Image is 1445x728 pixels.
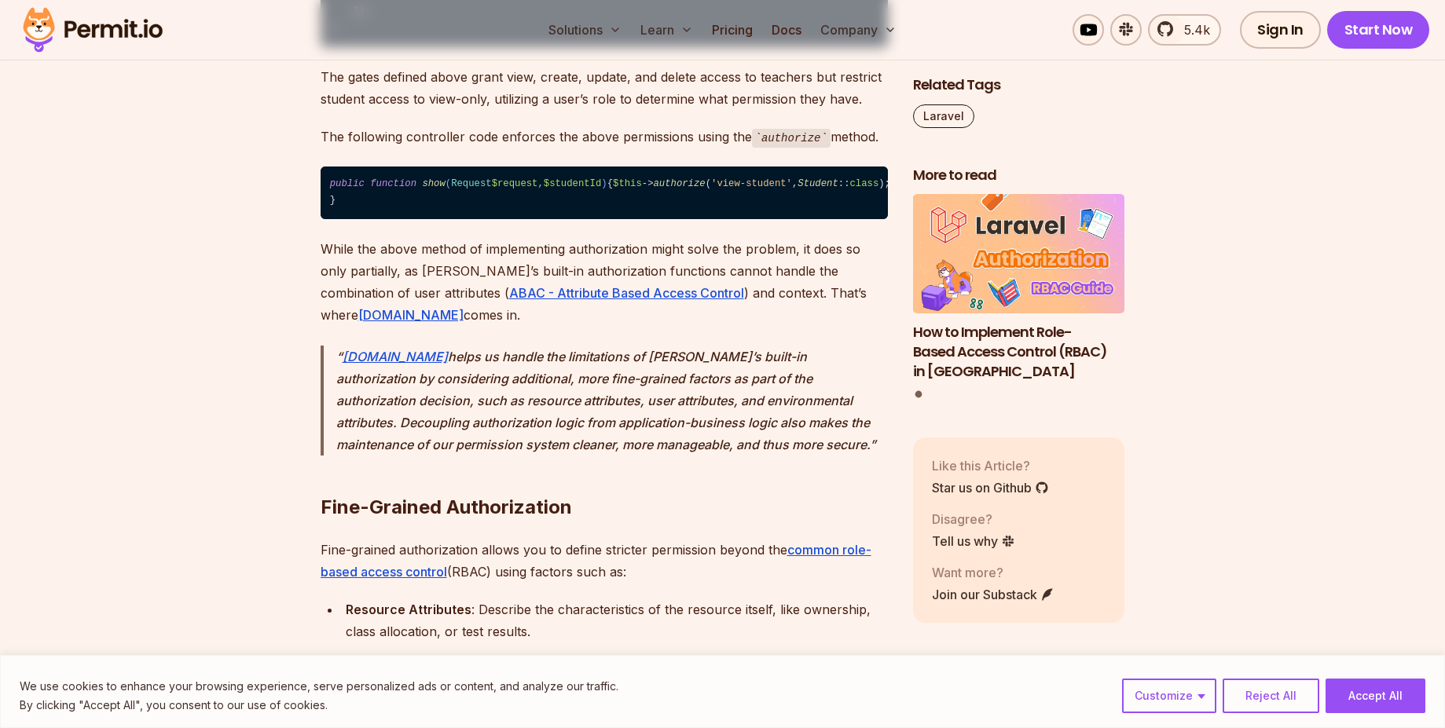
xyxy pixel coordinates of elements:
[913,195,1125,382] a: How to Implement Role-Based Access Control (RBAC) in LaravelHow to Implement Role-Based Access Co...
[544,178,602,189] span: $studentId
[1326,679,1425,713] button: Accept All
[932,532,1015,551] a: Tell us why
[451,178,601,189] span: Request ,
[798,178,838,189] span: Student
[913,195,1125,401] div: Posts
[509,285,744,301] a: ABAC - Attribute Based Access Control
[711,178,792,189] span: 'view-student'
[346,602,471,617] strong: Resource Attributes
[336,346,888,455] p: helps us handle the limitations of [PERSON_NAME]’s built-in authorization by considering addition...
[849,178,878,189] span: class
[16,3,170,57] img: Permit logo
[654,178,706,189] span: authorize
[1223,679,1319,713] button: Reject All
[321,432,888,520] h2: Fine-Grained Authorization
[1122,679,1216,713] button: Customize
[913,195,1125,382] li: 1 of 1
[1175,20,1210,39] span: 5.4k
[321,66,888,110] p: The gates defined above grant view, create, update, and delete access to teachers but restrict st...
[814,14,903,46] button: Company
[913,323,1125,381] h3: How to Implement Role-Based Access Control (RBAC) in [GEOGRAPHIC_DATA]
[542,14,628,46] button: Solutions
[321,126,888,148] p: The following controller code enforces the above permissions using the method.
[932,510,1015,529] p: Disagree?
[1148,14,1221,46] a: 5.4k
[358,307,464,323] a: [DOMAIN_NAME]
[932,585,1054,604] a: Join our Substack
[343,349,448,364] a: [DOMAIN_NAME]
[932,478,1049,497] a: Star us on Github
[932,456,1049,475] p: Like this Article?
[706,14,759,46] a: Pricing
[20,696,618,715] p: By clicking "Accept All", you consent to our use of cookies.
[330,178,365,189] span: public
[913,166,1125,185] h2: More to read
[492,178,538,189] span: $request
[321,166,888,219] code: { -> ( , :: ); = :: ( ); }
[346,598,888,642] div: : Describe the characteristics of the resource itself, like ownership, class allocation, or test ...
[370,178,607,189] span: ( )
[1240,11,1321,49] a: Sign In
[765,14,808,46] a: Docs
[915,391,922,398] button: Go to slide 1
[1327,11,1430,49] a: Start Now
[321,238,888,326] p: While the above method of implementing authorization might solve the problem, it does so only par...
[913,75,1125,95] h2: Related Tags
[370,178,416,189] span: function
[613,178,642,189] span: $this
[634,14,699,46] button: Learn
[20,677,618,696] p: We use cookies to enhance your browsing experience, serve personalized ads or content, and analyz...
[321,542,871,580] a: common role-based access control
[321,539,888,583] p: Fine-grained authorization allows you to define stricter permission beyond the (RBAC) using facto...
[932,563,1054,582] p: Want more?
[422,178,445,189] span: show
[913,195,1125,314] img: How to Implement Role-Based Access Control (RBAC) in Laravel
[752,129,831,148] code: authorize
[913,104,974,128] a: Laravel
